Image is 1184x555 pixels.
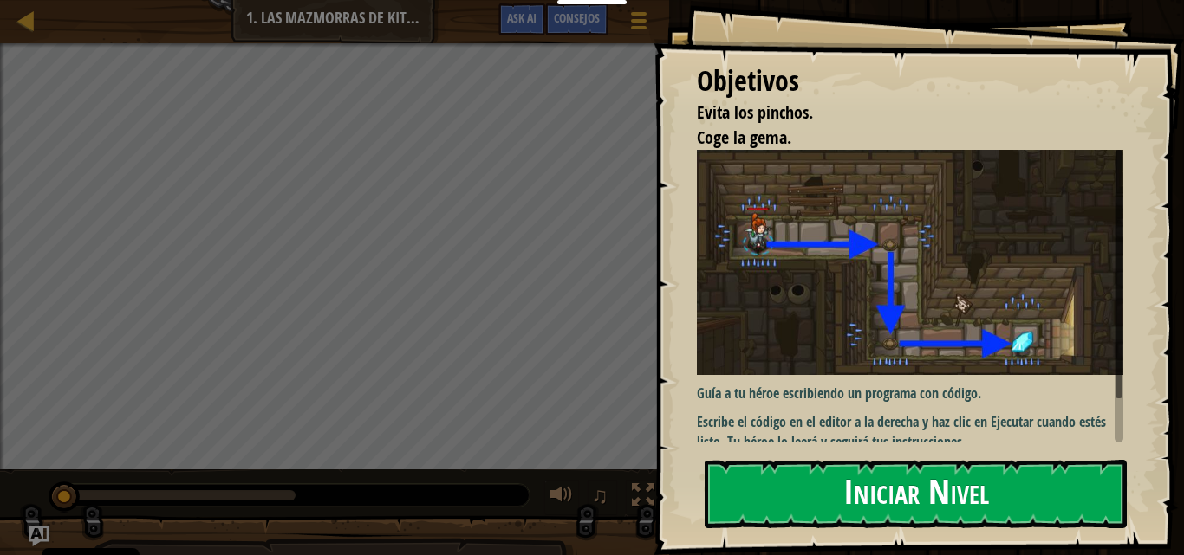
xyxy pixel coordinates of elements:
p: Escribe el código en el editor a la derecha y haz clic en Ejecutar cuando estés listo. Tu héroe l... [697,412,1136,452]
p: Guía a tu héroe escribiendo un programa con código. [697,384,1136,403]
button: Ajustar volúmen [544,480,579,515]
span: Evita los pinchos. [697,100,813,124]
li: Evita los pinchos. [675,100,1119,126]
span: Coge la gema. [697,126,791,149]
div: Objetivos [697,61,1123,101]
img: Mazmorras de Kithgard [697,150,1136,375]
button: Ask AI [29,526,49,546]
li: Coge la gema. [675,126,1119,151]
span: Consejos [554,10,600,26]
span: Ask AI [507,10,537,26]
button: ♫ [588,480,617,515]
span: ♫ [591,482,608,508]
button: Iniciar Nivel [705,460,1127,528]
button: Alterna pantalla completa. [626,480,660,515]
button: Ask AI [498,3,545,35]
button: Mostrar menú del juego [617,3,660,44]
